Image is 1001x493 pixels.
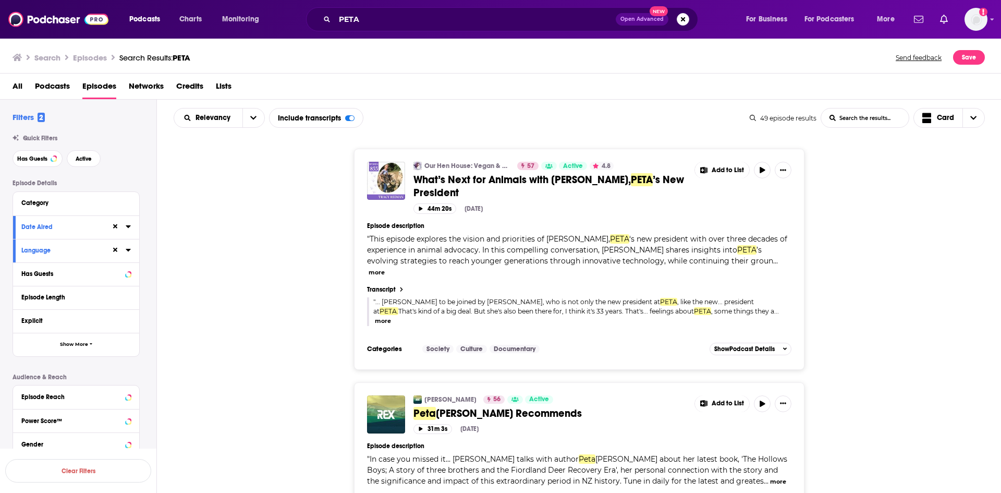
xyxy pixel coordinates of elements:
[579,454,595,464] span: Peta
[176,78,203,99] a: Credits
[620,17,664,22] span: Open Advanced
[373,298,774,315] span: "
[804,12,854,27] span: For Podcasters
[21,199,124,207] div: Category
[316,7,708,31] div: Search podcasts, credits, & more...
[710,343,792,355] button: ShowPodcast Details
[870,11,908,28] button: open menu
[367,245,773,266] span: ’s evolving strategies to reach younger generations through innovative technology, while continui...
[35,78,70,99] a: Podcasts
[173,53,190,63] span: PETA
[937,114,954,122] span: Card
[367,454,787,486] span: [PERSON_NAME] about her latest book, 'The Hollows Boys; A story of three brothers and the Fiordla...
[456,345,487,353] a: Culture
[877,12,895,27] span: More
[17,156,47,162] span: Has Guests
[465,205,483,212] div: [DATE]
[559,162,587,170] a: Active
[13,374,140,381] p: Audience & Reach
[424,395,477,404] a: [PERSON_NAME]
[750,114,816,122] div: 49 episode results
[436,407,582,420] span: [PERSON_NAME] Recommends
[21,317,124,324] div: Explicit
[367,395,405,434] img: Peta Carey - REX Recommends
[21,220,111,233] button: Date Aired
[13,112,45,122] h2: Filters
[529,394,549,405] span: Active
[129,78,164,99] a: Networks
[913,108,985,128] h2: Choose View
[21,196,131,209] button: Category
[76,156,92,162] span: Active
[13,333,139,356] button: Show More
[370,454,579,464] span: In case you missed it... [PERSON_NAME] talks with author
[21,267,131,280] button: Has Guests
[179,12,202,27] span: Charts
[60,342,88,347] span: Show More
[38,113,45,122] span: 2
[367,286,791,293] a: Transcript
[711,307,774,315] span: , some things they a
[34,53,60,63] h3: Search
[375,317,391,326] button: more
[21,247,104,254] div: Language
[775,395,791,412] button: Show More Button
[413,173,631,186] span: What’s Next for Animals with [PERSON_NAME],
[775,162,791,178] button: Show More Button
[367,345,414,353] h3: Categories
[21,291,131,304] button: Episode Length
[774,307,779,315] span: ...
[242,109,264,127] button: open menu
[21,244,111,257] button: Language
[413,162,422,170] a: Our Hen House: Vegan & Animal Rights Movement | Stories from the Frontlines of Animal Liberation
[13,78,22,99] span: All
[196,114,234,122] span: Relevancy
[174,108,265,128] h2: Choose List sort
[695,162,749,178] button: Show More Button
[650,6,668,16] span: New
[979,8,987,16] svg: Add a profile image
[590,162,614,170] button: 4.8
[413,173,684,199] span: ’s New President
[460,425,479,432] div: [DATE]
[369,268,385,277] button: more
[375,298,660,306] span: ... [PERSON_NAME] to be joined by [PERSON_NAME], who is not only the new president at
[222,12,259,27] span: Monitoring
[21,294,124,301] div: Episode Length
[82,78,116,99] a: Episodes
[269,108,363,128] div: Include transcripts
[616,13,668,26] button: Open AdvancedNew
[5,459,151,483] button: Clear Filters
[610,234,629,244] span: PETA
[965,8,987,31] span: Logged in as WesBurdett
[936,10,952,28] a: Show notifications dropdown
[413,203,456,213] button: 44m 20s
[73,53,107,63] h3: Episodes
[493,394,500,405] span: 56
[370,234,610,244] span: This episode explores the vision and priorities of [PERSON_NAME],
[216,78,231,99] a: Lists
[373,298,754,315] span: , like the new... president at
[335,11,616,28] input: Search podcasts, credits, & more...
[910,10,927,28] a: Show notifications dropdown
[119,53,190,63] div: Search Results:
[8,9,108,29] img: Podchaser - Follow, Share and Rate Podcasts
[13,150,63,167] button: Has Guests
[893,50,945,65] button: Send feedback
[798,11,870,28] button: open menu
[173,11,208,28] a: Charts
[517,162,539,170] a: 57
[21,314,131,327] button: Explicit
[21,441,122,448] div: Gender
[129,12,160,27] span: Podcasts
[367,286,396,293] h4: Transcript
[380,307,398,315] span: PETA.
[695,395,749,412] button: Show More Button
[23,135,57,142] span: Quick Filters
[965,8,987,31] img: User Profile
[413,424,452,434] button: 31m 3s
[527,161,534,172] span: 57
